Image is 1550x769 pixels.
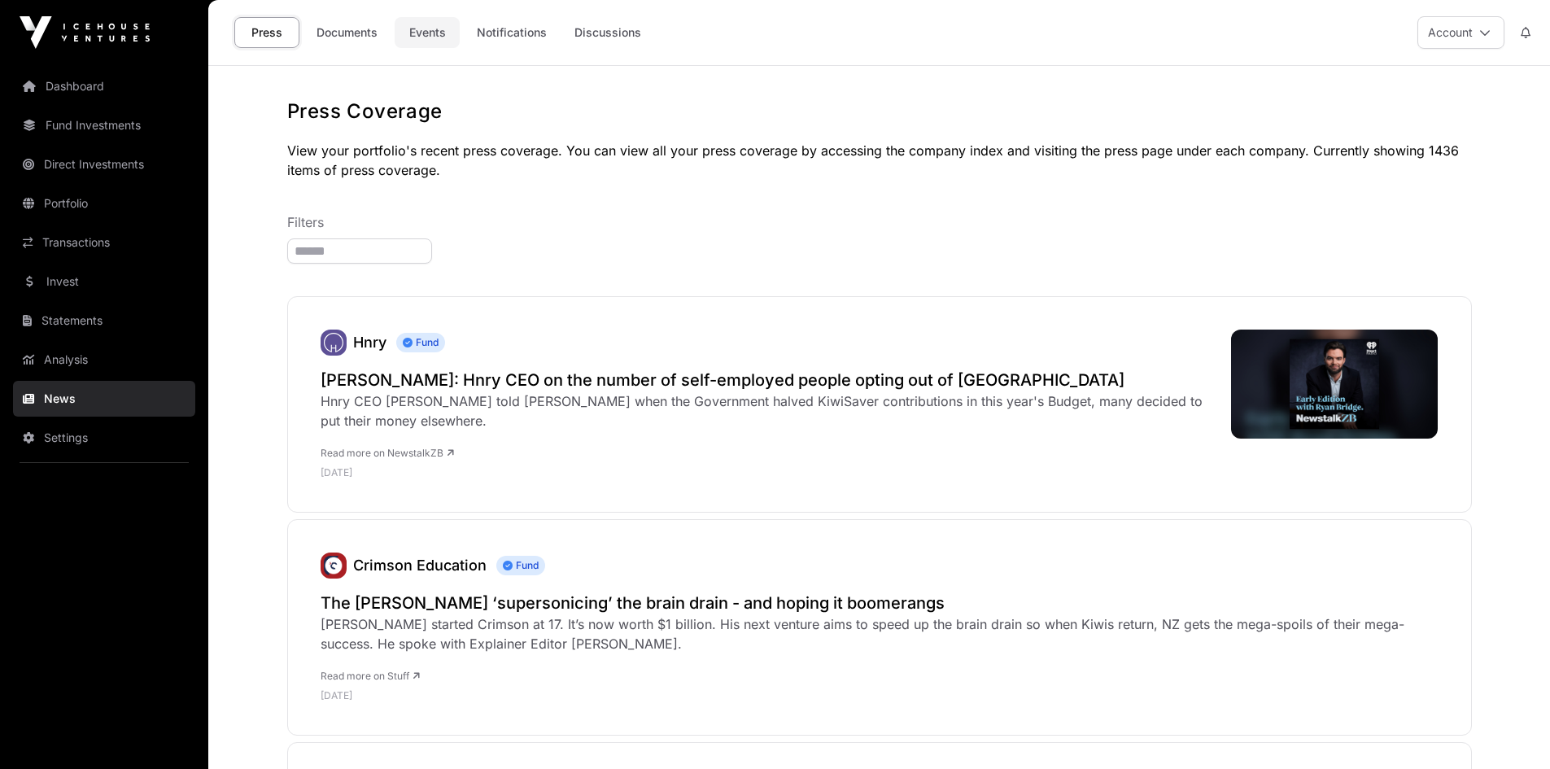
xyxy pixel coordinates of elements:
[13,68,195,104] a: Dashboard
[321,689,1439,702] p: [DATE]
[1469,691,1550,769] iframe: Chat Widget
[321,553,347,579] img: unnamed.jpg
[1231,330,1439,439] img: image.jpg
[396,333,445,352] span: Fund
[287,141,1472,180] p: View your portfolio's recent press coverage. You can view all your press coverage by accessing th...
[13,420,195,456] a: Settings
[321,670,420,682] a: Read more on Stuff
[395,17,460,48] a: Events
[466,17,557,48] a: Notifications
[321,466,1215,479] p: [DATE]
[13,146,195,182] a: Direct Investments
[1417,16,1504,49] button: Account
[321,330,347,356] a: Hnry
[321,447,454,459] a: Read more on NewstalkZB
[13,303,195,339] a: Statements
[13,186,195,221] a: Portfolio
[13,225,195,260] a: Transactions
[321,614,1439,653] div: [PERSON_NAME] started Crimson at 17. It’s now worth $1 billion. His next venture aims to speed up...
[564,17,652,48] a: Discussions
[287,212,1472,232] p: Filters
[321,330,347,356] img: Hnry.svg
[353,334,386,351] a: Hnry
[13,107,195,143] a: Fund Investments
[353,557,487,574] a: Crimson Education
[321,391,1215,430] div: Hnry CEO [PERSON_NAME] told [PERSON_NAME] when the Government halved KiwiSaver contributions in t...
[321,369,1215,391] a: [PERSON_NAME]: Hnry CEO on the number of self-employed people opting out of [GEOGRAPHIC_DATA]
[287,98,1472,125] h1: Press Coverage
[306,17,388,48] a: Documents
[13,381,195,417] a: News
[496,556,545,575] span: Fund
[321,592,1439,614] a: The [PERSON_NAME] ‘supersonicing’ the brain drain - and hoping it boomerangs
[321,553,347,579] a: Crimson Education
[20,16,150,49] img: Icehouse Ventures Logo
[13,264,195,299] a: Invest
[13,342,195,378] a: Analysis
[234,17,299,48] a: Press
